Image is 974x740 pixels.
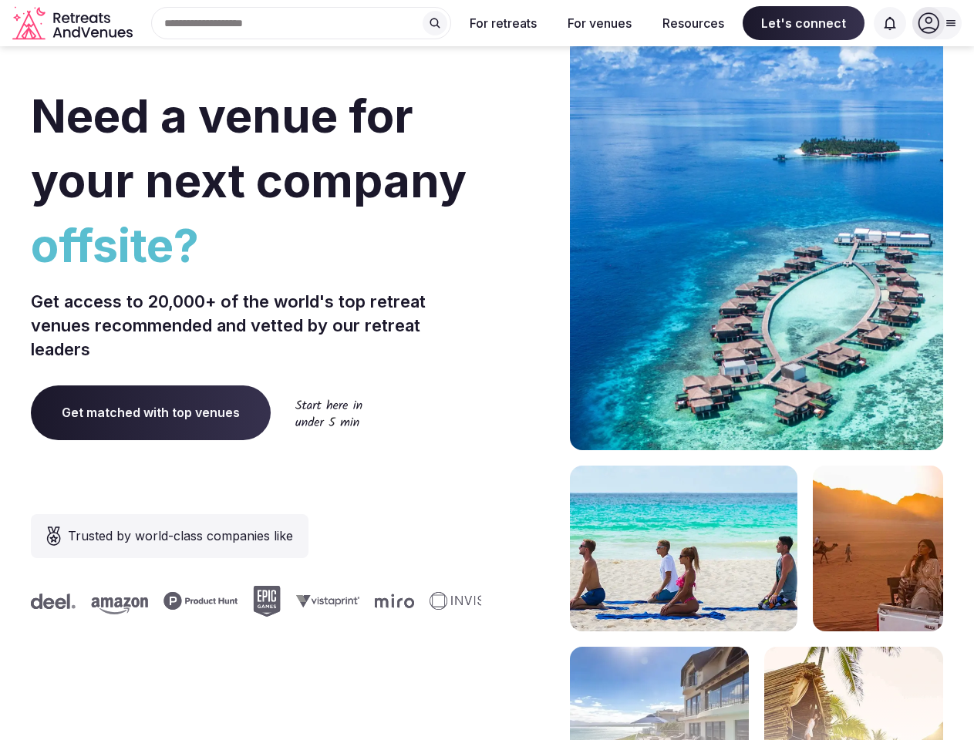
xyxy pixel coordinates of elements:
a: Visit the homepage [12,6,136,41]
svg: Invisible company logo [426,592,511,610]
svg: Deel company logo [28,594,72,609]
svg: Epic Games company logo [250,586,278,617]
svg: Vistaprint company logo [293,594,356,607]
button: For venues [555,6,644,40]
span: Let's connect [743,6,864,40]
a: Get matched with top venues [31,385,271,439]
button: Resources [650,6,736,40]
img: Start here in under 5 min [295,399,362,426]
svg: Miro company logo [372,594,411,608]
span: Trusted by world-class companies like [68,526,293,545]
span: offsite? [31,213,481,277]
img: yoga on tropical beach [570,466,797,631]
svg: Retreats and Venues company logo [12,6,136,41]
span: Need a venue for your next company [31,88,467,208]
img: woman sitting in back of truck with camels [813,466,943,631]
button: For retreats [457,6,549,40]
p: Get access to 20,000+ of the world's top retreat venues recommended and vetted by our retreat lea... [31,290,481,361]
